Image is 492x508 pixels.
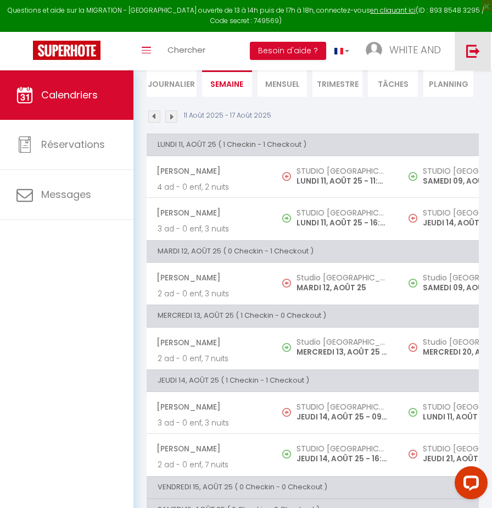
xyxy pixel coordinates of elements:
h5: STUDIO [GEOGRAPHIC_DATA] [297,167,387,175]
h5: STUDIO [GEOGRAPHIC_DATA] [297,402,387,411]
p: 2 ad - 0 enf, 3 nuits [158,288,261,300]
li: Planning [423,70,473,97]
p: 11 Août 2025 - 17 Août 2025 [184,111,271,121]
p: 2 ad - 0 enf, 7 nuits [158,459,261,471]
span: [PERSON_NAME] [156,396,261,417]
a: ... WHITE AND [357,32,455,70]
span: [PERSON_NAME] [156,161,261,181]
h5: STUDIO [GEOGRAPHIC_DATA] [297,444,387,453]
span: Chercher [167,44,205,56]
li: Tâches [368,70,418,97]
p: 2 ad - 0 enf, 7 nuits [158,353,261,365]
iframe: LiveChat chat widget [446,462,492,508]
p: 4 ad - 0 enf, 2 nuits [158,181,261,193]
span: WHITE AND [389,43,441,57]
span: [PERSON_NAME] [156,202,261,223]
img: NO IMAGE [409,172,417,181]
img: NO IMAGE [409,214,417,223]
img: NO IMAGE [282,279,291,288]
img: Super Booking [33,41,100,60]
li: Journalier [147,70,197,97]
p: 3 ad - 0 enf, 3 nuits [158,223,261,235]
span: Calendriers [41,88,98,102]
p: JEUDI 14, AOÛT 25 - 09:30 [297,411,387,423]
img: NO IMAGE [409,450,417,459]
p: LUNDI 11, AOÛT 25 - 11:00 [297,175,387,187]
img: NO IMAGE [282,172,291,181]
p: MERCREDI 13, AOÛT 25 - 16:00 [297,346,387,358]
img: NO IMAGE [409,279,417,288]
th: MERCREDI 13, AOÛT 25 ( 1 Checkin - 0 Checkout ) [147,305,399,327]
li: Mensuel [258,70,307,97]
span: [PERSON_NAME] [156,267,261,288]
span: [PERSON_NAME] [156,332,261,353]
span: [PERSON_NAME] [156,438,261,459]
img: logout [466,44,480,58]
h5: Studio [GEOGRAPHIC_DATA] [297,273,387,282]
th: VENDREDI 15, AOÛT 25 ( 0 Checkin - 0 Checkout ) [147,476,399,498]
p: MARDI 12, AOÛT 25 [297,282,387,294]
p: JEUDI 14, AOÛT 25 - 16:00 [297,453,387,465]
th: LUNDI 11, AOÛT 25 ( 1 Checkin - 1 Checkout ) [147,134,399,156]
a: Chercher [159,32,214,70]
th: JEUDI 14, AOÛT 25 ( 1 Checkin - 1 Checkout ) [147,369,399,391]
li: Trimestre [312,70,362,97]
img: NO IMAGE [409,343,417,352]
span: Réservations [41,137,105,151]
h5: Studio [GEOGRAPHIC_DATA] [297,338,387,346]
th: MARDI 12, AOÛT 25 ( 0 Checkin - 1 Checkout ) [147,240,399,262]
h5: STUDIO [GEOGRAPHIC_DATA] [297,208,387,217]
a: en cliquant ici [370,5,416,15]
li: Semaine [202,70,252,97]
span: Messages [41,187,91,201]
button: Besoin d'aide ? [250,42,326,60]
img: ... [366,42,382,58]
p: LUNDI 11, AOÛT 25 - 16:00 [297,217,387,229]
img: NO IMAGE [409,408,417,417]
p: 3 ad - 0 enf, 3 nuits [158,417,261,429]
img: NO IMAGE [282,408,291,417]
